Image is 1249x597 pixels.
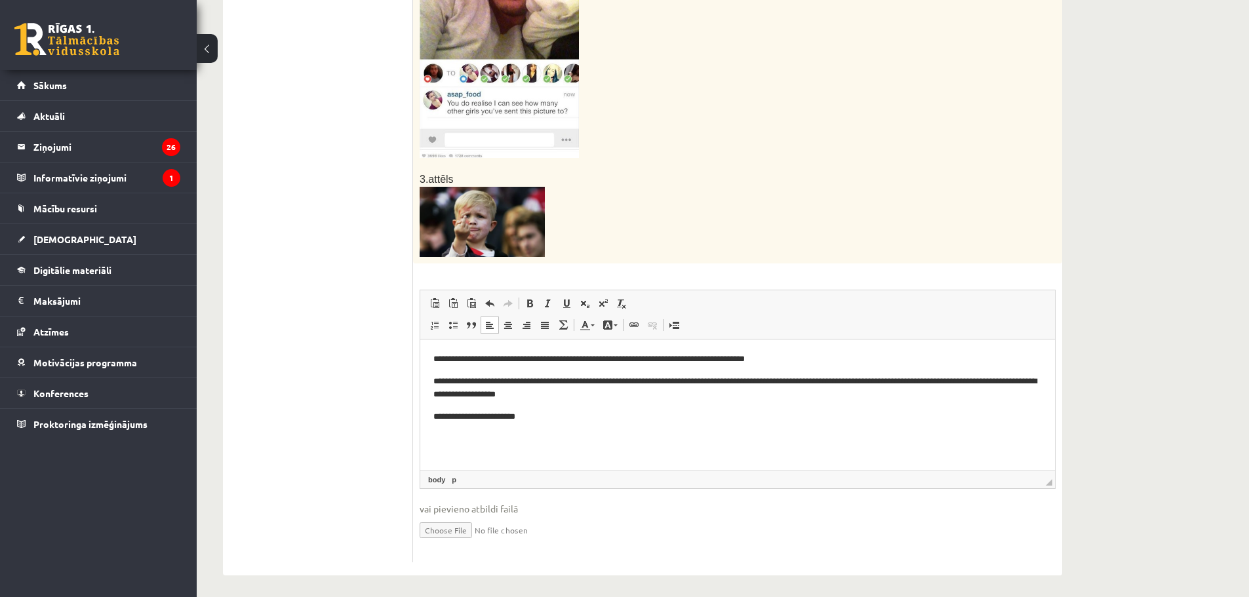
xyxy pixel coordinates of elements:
legend: Ziņojumi [33,132,180,162]
span: Sākums [33,79,67,91]
a: По левому краю [481,317,499,334]
a: Цитата [462,317,481,334]
a: Proktoringa izmēģinājums [17,409,180,439]
a: Полужирный (Ctrl+B) [521,295,539,312]
a: Элемент body [426,474,448,486]
iframe: Визуальный текстовый редактор, wiswyg-editor-user-answer-47024940132260 [420,339,1055,471]
a: По правому краю [517,317,536,334]
legend: Informatīvie ziņojumi [33,163,180,193]
a: Вставить только текст (Ctrl+Shift+V) [444,295,462,312]
a: [DEMOGRAPHIC_DATA] [17,224,180,254]
a: Aktuāli [17,101,180,131]
a: Digitālie materiāli [17,255,180,285]
legend: Maksājumi [33,286,180,316]
a: Вставить / удалить маркированный список [444,317,462,334]
a: Убрать ссылку [643,317,662,334]
a: По центру [499,317,517,334]
a: Вставить/Редактировать ссылку (Ctrl+K) [625,317,643,334]
a: Курсив (Ctrl+I) [539,295,557,312]
span: vai pievieno atbildi failā [420,502,1056,516]
a: Atzīmes [17,317,180,347]
a: Подчеркнутый (Ctrl+U) [557,295,576,312]
a: Убрать форматирование [612,295,631,312]
span: Mācību resursi [33,202,97,214]
a: Ziņojumi26 [17,132,180,162]
a: Rīgas 1. Tālmācības vidusskola [14,23,119,56]
a: Mācību resursi [17,193,180,223]
i: 26 [162,138,180,156]
a: Вставить разрыв страницы для печати [665,317,683,334]
span: Перетащите для изменения размера [1046,479,1052,486]
a: Konferences [17,378,180,408]
a: Цвет фона [599,317,622,334]
a: Вставить (Ctrl+V) [426,295,444,312]
i: 1 [163,169,180,187]
img: media [420,187,545,257]
a: Maksājumi [17,286,180,316]
a: Вставить из Word [462,295,481,312]
span: Motivācijas programma [33,356,137,368]
a: Математика [554,317,572,334]
span: [DEMOGRAPHIC_DATA] [33,233,136,245]
a: Informatīvie ziņojumi1 [17,163,180,193]
a: Подстрочный индекс [576,295,594,312]
span: Proktoringa izmēģinājums [33,418,148,430]
span: Atzīmes [33,326,69,337]
a: Sākums [17,70,180,100]
a: Отменить (Ctrl+Z) [481,295,499,312]
a: Motivācijas programma [17,347,180,377]
a: Элемент p [449,474,459,486]
span: Aktuāli [33,110,65,122]
span: Konferences [33,387,89,399]
a: Вставить / удалить нумерованный список [426,317,444,334]
a: Цвет текста [576,317,599,334]
a: По ширине [536,317,554,334]
a: Повторить (Ctrl+Y) [499,295,517,312]
span: Digitālie materiāli [33,264,111,276]
a: Надстрочный индекс [594,295,612,312]
span: 3.attēls [420,174,454,185]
